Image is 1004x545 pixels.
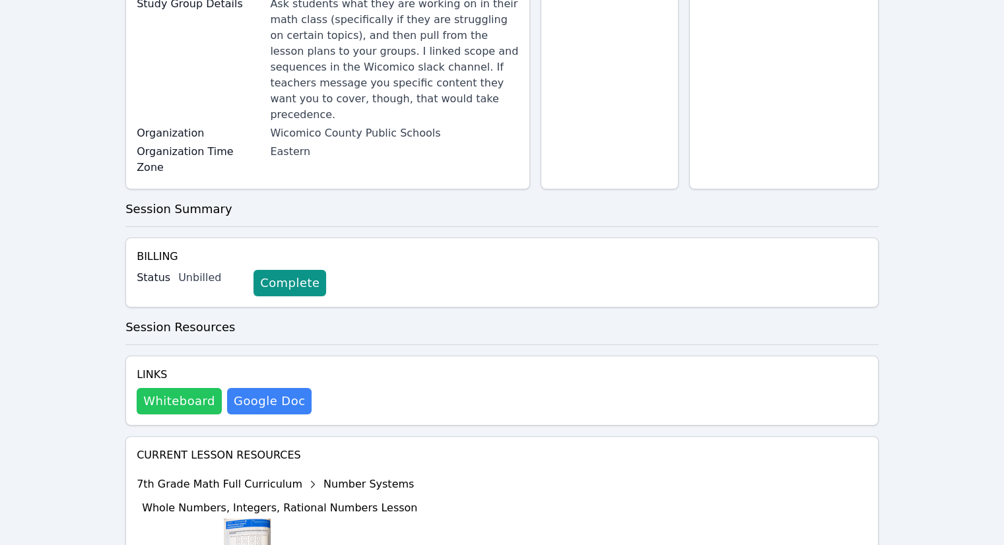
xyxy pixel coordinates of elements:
a: Complete [253,270,326,296]
h3: Session Resources [125,318,879,337]
label: Organization [137,125,262,141]
a: Google Doc [227,388,312,414]
label: Status [137,270,170,286]
div: Wicomico County Public Schools [270,125,518,141]
div: Unbilled [178,270,243,286]
h4: Links [137,367,312,383]
div: Eastern [270,144,518,160]
h3: Session Summary [125,200,879,218]
span: Whole Numbers, Integers, Rational Numbers Lesson [142,501,417,514]
h4: Current Lesson Resources [137,447,867,463]
div: 7th Grade Math Full Curriculum Number Systems [137,474,417,495]
button: Whiteboard [137,388,222,414]
label: Organization Time Zone [137,144,262,176]
h4: Billing [137,249,867,265]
